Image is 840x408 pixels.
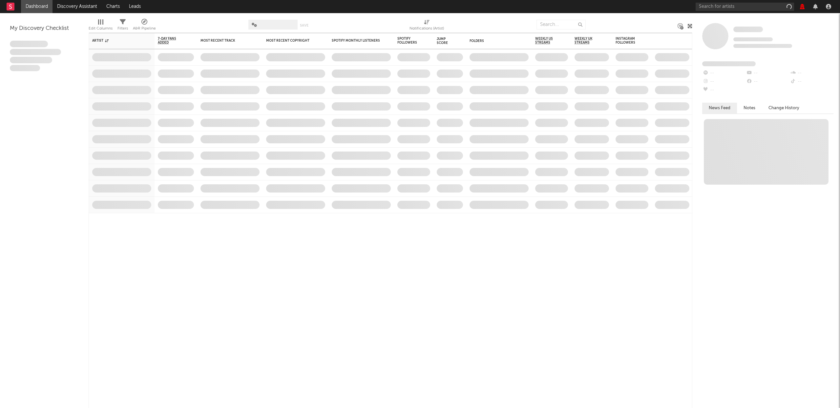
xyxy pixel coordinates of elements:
input: Search for artists [696,3,794,11]
div: Most Recent Copyright [266,39,315,43]
div: My Discovery Checklist [10,25,79,32]
div: -- [702,77,746,86]
div: Filters [117,16,128,35]
span: Integer aliquet in purus et [10,49,61,55]
button: Notes [737,103,762,113]
div: -- [790,77,833,86]
span: Some Artist [733,27,763,32]
div: A&R Pipeline [133,25,156,32]
div: Most Recent Track [200,39,250,43]
span: Tracking Since: [DATE] [733,37,773,41]
button: Change History [762,103,806,113]
div: Filters [117,25,128,32]
div: A&R Pipeline [133,16,156,35]
div: -- [702,69,746,77]
span: Weekly US Streams [535,37,558,45]
div: Spotify Monthly Listeners [332,39,381,43]
button: News Feed [702,103,737,113]
input: Search... [536,20,586,30]
div: Jump Score [437,37,453,45]
span: Lorem ipsum dolor [10,41,48,47]
div: Instagram Followers [616,37,639,45]
span: Fans Added by Platform [702,61,756,66]
a: Some Artist [733,26,763,33]
div: Notifications (Artist) [409,16,444,35]
div: -- [746,77,789,86]
div: -- [702,86,746,94]
span: 0 fans last week [733,44,792,48]
button: Save [300,24,308,27]
div: Notifications (Artist) [409,25,444,32]
div: Folders [470,39,519,43]
span: 7-Day Fans Added [158,37,184,45]
div: Artist [92,39,141,43]
span: Praesent ac interdum [10,57,52,63]
div: Edit Columns [89,25,113,32]
span: Weekly UK Streams [575,37,599,45]
div: Edit Columns [89,16,113,35]
span: Aliquam viverra [10,65,40,71]
div: -- [746,69,789,77]
div: Spotify Followers [397,37,420,45]
div: -- [790,69,833,77]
